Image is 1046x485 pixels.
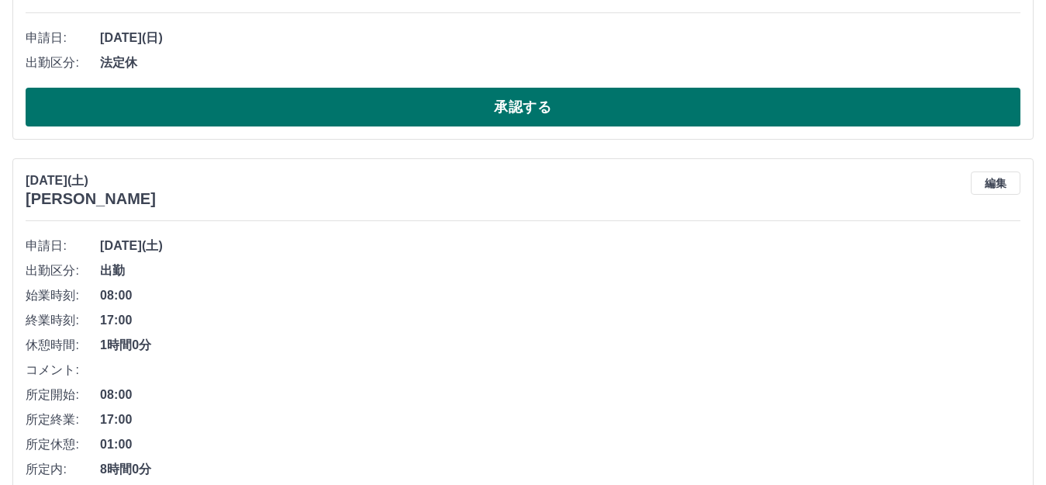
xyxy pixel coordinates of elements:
span: 出勤区分: [26,262,100,280]
span: 所定休憩: [26,435,100,454]
span: 出勤 [100,262,1020,280]
span: 出勤区分: [26,54,100,72]
span: 08:00 [100,386,1020,404]
span: 申請日: [26,237,100,255]
span: 申請日: [26,29,100,47]
span: 所定開始: [26,386,100,404]
span: 17:00 [100,311,1020,330]
h3: [PERSON_NAME] [26,190,156,208]
span: 08:00 [100,286,1020,305]
span: 1時間0分 [100,336,1020,355]
span: 8時間0分 [100,460,1020,479]
span: 始業時刻: [26,286,100,305]
span: 終業時刻: [26,311,100,330]
p: [DATE](土) [26,171,156,190]
span: 17:00 [100,411,1020,429]
span: 法定休 [100,54,1020,72]
button: 承認する [26,88,1020,126]
span: 01:00 [100,435,1020,454]
span: [DATE](日) [100,29,1020,47]
span: 休憩時間: [26,336,100,355]
span: コメント: [26,361,100,379]
span: 所定内: [26,460,100,479]
button: 編集 [971,171,1020,195]
span: [DATE](土) [100,237,1020,255]
span: 所定終業: [26,411,100,429]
